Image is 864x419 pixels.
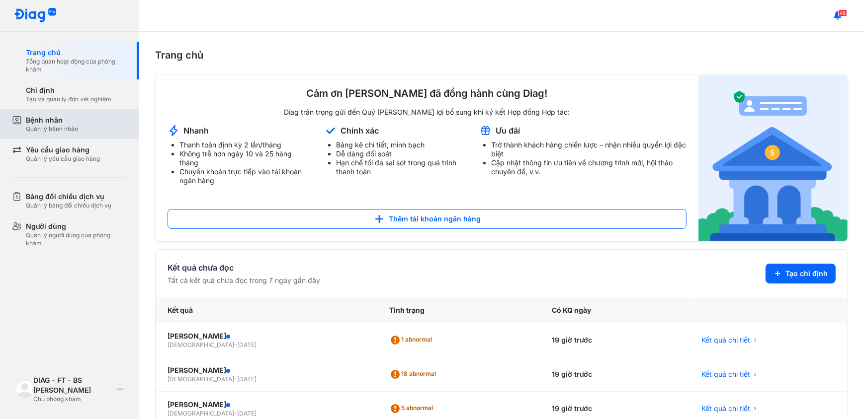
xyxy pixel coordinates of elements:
div: Quản lý người dùng của phòng khám [26,231,127,247]
div: Tình trạng [377,297,540,323]
li: Chuyển khoản trực tiếp vào tài khoản ngân hàng [179,167,312,185]
div: Quản lý bảng đối chiếu dịch vụ [26,202,111,209]
div: 18 abnormal [389,366,440,382]
div: Tổng quan hoạt động của phòng khám [26,58,127,73]
div: Trang chủ [26,48,127,58]
li: Thanh toán định kỳ 2 lần/tháng [179,140,312,149]
li: Cập nhật thông tin ưu tiên về chương trình mới, hội thảo chuyên đề, v.v. [491,158,687,176]
div: Quản lý bệnh nhân [26,125,78,133]
span: [DATE] [237,341,257,349]
div: Yêu cầu giao hàng [26,145,100,155]
div: Người dùng [26,221,127,231]
button: Thêm tài khoản ngân hàng [168,209,687,229]
img: logo [14,8,57,23]
li: Hạn chế tối đa sai sót trong quá trình thanh toán [336,158,467,176]
div: DIAG - FT - BS [PERSON_NAME] [33,375,113,395]
li: Bảng kê chi tiết, minh bạch [336,140,467,149]
div: 19 giờ trước [540,323,690,357]
span: Kết quả chi tiết [701,335,750,345]
div: Bệnh nhân [26,115,78,125]
div: Chỉ định [26,85,111,95]
div: Kết quả [156,297,377,323]
li: Dễ dàng đối soát [336,149,467,158]
li: Trở thành khách hàng chiến lược – nhận nhiều quyền lợi đặc biệt [491,140,687,158]
div: [PERSON_NAME] [168,400,365,410]
div: [PERSON_NAME] [168,365,365,375]
div: Trang chủ [155,48,848,63]
div: Diag trân trọng gửi đến Quý [PERSON_NAME] lợi bổ sung khi ký kết Hợp đồng Hợp tác: [168,108,687,117]
span: [DEMOGRAPHIC_DATA] [168,375,234,383]
img: logo [16,380,33,398]
div: Ưu đãi [496,125,520,136]
div: Tất cả kết quả chưa đọc trong 7 ngày gần đây [168,276,320,285]
div: Bảng đối chiếu dịch vụ [26,192,111,202]
span: [DATE] [237,375,257,383]
li: Không trễ hơn ngày 10 và 25 hàng tháng [179,149,312,167]
img: account-announcement [324,125,337,137]
span: 48 [838,9,847,16]
img: account-announcement [698,75,848,241]
div: 1 abnormal [389,332,436,348]
div: Chủ phòng khám [33,395,113,403]
span: - [234,341,237,349]
span: Tạo chỉ định [785,269,828,279]
span: - [234,410,237,417]
span: [DEMOGRAPHIC_DATA] [168,410,234,417]
img: account-announcement [479,125,492,137]
img: account-announcement [168,125,179,137]
div: 19 giờ trước [540,357,690,392]
div: Có KQ ngày [540,297,690,323]
span: [DATE] [237,410,257,417]
span: Kết quả chi tiết [701,404,750,414]
div: 5 abnormal [389,401,437,417]
span: Kết quả chi tiết [701,369,750,379]
button: Tạo chỉ định [766,264,836,283]
div: Tạo và quản lý đơn xét nghiệm [26,95,111,103]
div: [PERSON_NAME] [168,331,365,341]
span: [DEMOGRAPHIC_DATA] [168,341,234,349]
div: Cảm ơn [PERSON_NAME] đã đồng hành cùng Diag! [168,87,687,100]
div: Chính xác [341,125,379,136]
div: Kết quả chưa đọc [168,262,320,274]
div: Nhanh [183,125,209,136]
span: - [234,375,237,383]
div: Quản lý yêu cầu giao hàng [26,155,100,163]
